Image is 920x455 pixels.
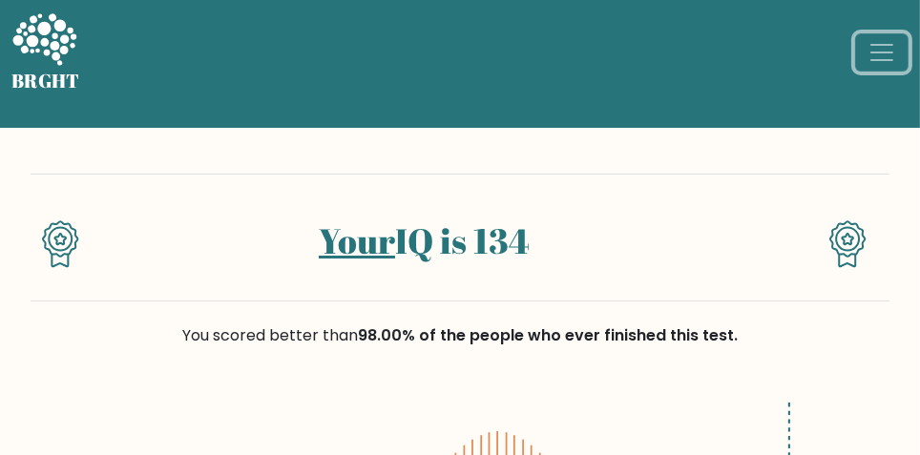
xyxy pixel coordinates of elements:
[11,70,80,93] h5: BRGHT
[358,324,738,346] span: 98.00% of the people who ever finished this test.
[855,33,909,72] button: Toggle navigation
[11,8,80,97] a: BRGHT
[319,217,395,264] a: Your
[114,220,735,262] h1: IQ is 134
[31,324,889,347] div: You scored better than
